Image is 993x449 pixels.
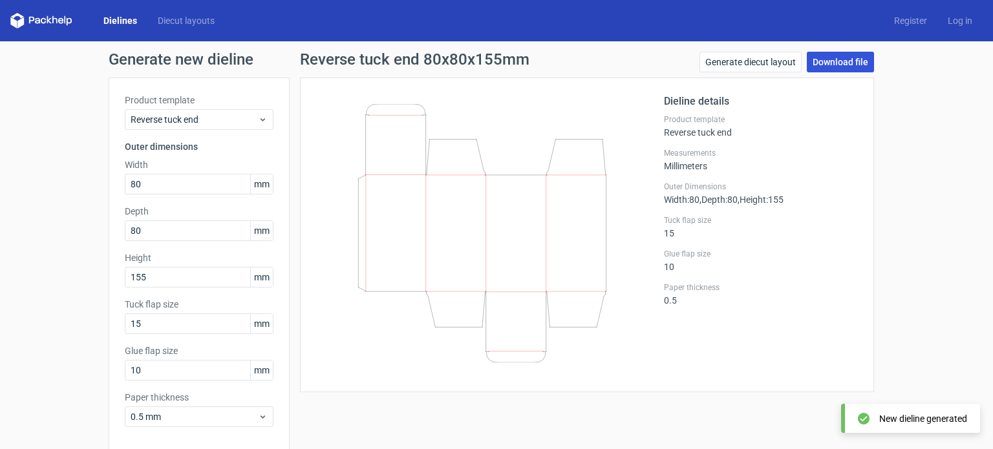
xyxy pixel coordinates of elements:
a: Download file [807,52,874,72]
span: Width : 80 [664,194,699,205]
span: mm [250,314,273,333]
a: Dielines [93,14,147,27]
label: Glue flap size [664,249,858,259]
span: mm [250,221,273,240]
label: Height [125,251,273,264]
a: Log in [937,14,983,27]
div: Millimeters [664,148,858,171]
label: Product template [664,114,858,125]
label: Paper thickness [664,282,858,293]
h3: Outer dimensions [125,140,273,153]
span: 0.5 mm [131,410,258,423]
h1: Reverse tuck end 80x80x155mm [300,52,529,67]
label: Measurements [664,148,858,158]
div: New dieline generated [879,412,967,425]
a: Register [884,14,937,27]
span: mm [250,267,273,287]
span: Reverse tuck end [131,113,258,126]
span: mm [250,174,273,194]
div: Reverse tuck end [664,114,858,138]
label: Depth [125,205,273,218]
a: Generate diecut layout [699,52,802,72]
label: Paper thickness [125,391,273,404]
label: Tuck flap size [125,298,273,311]
div: 0.5 [664,282,858,306]
label: Outer Dimensions [664,182,858,192]
div: 15 [664,215,858,238]
h2: Dieline details [664,94,858,109]
span: , Height : 155 [738,194,784,205]
div: 10 [664,249,858,272]
label: Tuck flap size [664,215,858,225]
label: Glue flap size [125,344,273,357]
a: Diecut layouts [147,14,225,27]
span: mm [250,360,273,380]
label: Product template [125,94,273,107]
label: Width [125,158,273,171]
h1: Generate new dieline [109,52,884,67]
span: , Depth : 80 [699,194,738,205]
